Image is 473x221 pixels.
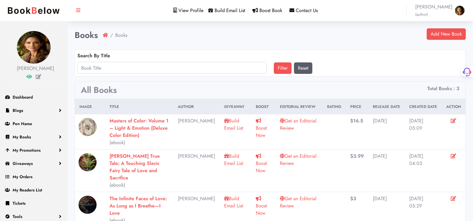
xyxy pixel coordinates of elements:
[455,6,465,15] img: 1759762451.png
[13,94,33,100] span: Dashboard
[259,7,282,14] span: Boost Book
[5,4,63,17] img: bookbelow.PNG
[81,85,117,95] h3: All Books
[427,85,459,92] li: Total Books : 3
[274,62,292,74] button: Filter
[13,147,41,153] span: My Promotions
[289,7,318,14] a: Contact Us
[251,99,275,114] th: Boost
[220,99,251,114] th: Giveaway
[350,153,364,159] b: $3.99
[346,99,368,114] th: Price
[13,134,31,140] span: My Books
[405,114,442,149] td: [DATE] 05:09
[110,153,160,181] a: [PERSON_NAME] True Tale: A Touching Slavic Fairy Tale of Love and Sacrifice
[17,65,51,72] div: [PERSON_NAME]
[256,195,267,216] a: Boost Now
[415,3,453,18] span: [PERSON_NAME]
[280,117,317,131] a: Get an Editorial Review
[173,149,220,192] td: [PERSON_NAME]
[224,153,243,167] a: Build Email List
[173,99,220,114] th: Author
[13,160,33,166] span: Giveaways
[178,7,203,14] span: View Profile
[208,7,245,14] a: Build Email List
[105,99,173,114] th: Title
[79,118,97,136] img: 1760432970.jpg
[415,11,428,17] small: (author)
[77,52,110,59] label: Search By Title
[350,117,363,124] b: $16.5
[427,28,466,40] a: Add New Book
[294,62,312,74] a: Reset
[215,7,245,14] span: Build Email List
[108,32,127,39] li: Books
[280,195,317,209] a: Get an Editorial Review
[13,213,22,219] span: Tools
[405,149,442,192] td: [DATE] 04:05
[79,196,97,214] img: 1760347769.jpg
[79,153,97,171] img: 1760429158.jpg
[252,7,282,14] a: Boost Book
[13,174,32,180] span: My Orders
[275,99,323,114] th: Editorial Review
[323,99,346,114] th: Rating
[103,32,127,39] nav: breadcrumb
[75,30,98,40] h1: Books
[224,117,243,131] a: Build Email List
[77,62,267,74] input: Book Title
[442,99,465,114] th: Action
[256,117,267,139] a: Boost Now
[13,200,26,206] span: Tickets
[13,121,32,127] span: Pen Name
[75,99,105,114] th: Image
[173,114,220,149] td: [PERSON_NAME]
[13,187,42,193] span: My Readers List
[368,99,405,114] th: Release Date
[110,195,167,216] a: The Infinite Faces of Love: As Long as I Breathe—I Love
[224,195,243,209] a: Build Email List
[105,149,173,192] td: (ebook)
[405,99,442,114] th: Created Date
[368,114,405,149] td: [DATE]
[110,117,168,139] a: Masters of Color: Volume 1 – Light & Emotion (Deluxe Color Edition)
[105,114,173,149] td: (ebook)
[368,149,405,192] td: [DATE]
[256,153,267,174] a: Boost Now
[173,7,203,14] a: View Profile
[13,107,23,113] span: Blogs
[280,153,317,167] a: Get an Editorial Review
[350,195,356,202] b: $3
[296,7,318,14] span: Contact Us
[17,31,51,64] img: 1759762451.png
